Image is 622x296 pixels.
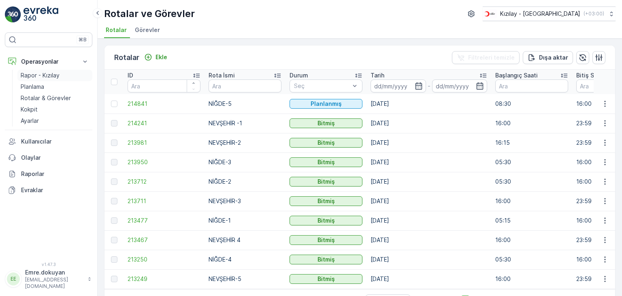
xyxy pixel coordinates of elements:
p: Emre.dokuyan [25,268,83,277]
td: NİĞDE-1 [204,211,285,230]
a: 214241 [128,119,200,127]
td: 05:30 [491,152,572,172]
a: Kokpit [17,104,92,115]
img: logo [5,6,21,23]
td: [DATE] [366,172,491,191]
p: ID [128,71,133,79]
a: Olaylar [5,150,92,166]
button: Bitmiş [290,235,362,245]
input: Ara [495,79,568,92]
p: Planlanmış [311,100,342,108]
p: Evraklar [21,186,89,194]
td: 16:00 [491,230,572,250]
a: Ayarlar [17,115,92,127]
button: Dışa aktar [523,51,573,64]
button: Ekle [141,52,170,62]
input: dd/mm/yyyy [371,79,426,92]
p: - [428,81,430,91]
td: [DATE] [366,191,491,211]
img: k%C4%B1z%C4%B1lay_D5CCths_t1JZB0k.png [483,9,497,18]
p: Bitmiş [317,255,335,264]
button: Operasyonlar [5,54,92,70]
td: 05:30 [491,172,572,191]
p: Planlama [21,83,44,91]
td: 05:15 [491,211,572,230]
button: Bitmiş [290,138,362,148]
td: NİĞDE-5 [204,94,285,114]
a: Rapor - Kızılay [17,70,92,81]
td: [DATE] [366,114,491,133]
p: Bitmiş [317,197,335,205]
button: EEEmre.dokuyan[EMAIL_ADDRESS][DOMAIN_NAME] [5,268,92,290]
p: Kullanıcılar [21,137,89,146]
button: Filtreleri temizle [452,51,520,64]
td: NİĞDE-3 [204,152,285,172]
a: 213711 [128,197,200,205]
td: 05:30 [491,250,572,269]
p: Olaylar [21,154,89,162]
p: Kokpit [21,105,38,114]
p: Raporlar [21,170,89,178]
td: NİĞDE-2 [204,172,285,191]
button: Bitmiş [290,216,362,225]
p: Kızılay - [GEOGRAPHIC_DATA] [500,10,580,18]
p: Operasyonlar [21,58,76,66]
img: logo_light-DOdMpM7g.png [23,6,58,23]
a: Rotalar & Görevler [17,92,92,104]
p: Bitmiş [317,275,335,283]
div: Toggle Row Selected [111,178,117,185]
div: Toggle Row Selected [111,101,117,107]
div: Toggle Row Selected [111,139,117,146]
span: 213950 [128,158,200,166]
div: Toggle Row Selected [111,256,117,263]
a: 213981 [128,139,200,147]
p: Filtreleri temizle [468,54,515,62]
p: Rapor - Kızılay [21,71,60,79]
div: EE [7,272,20,285]
a: 213249 [128,275,200,283]
div: Toggle Row Selected [111,237,117,243]
p: Bitmiş [317,217,335,225]
input: Ara [209,79,281,92]
td: NİĞDE-4 [204,250,285,269]
p: [EMAIL_ADDRESS][DOMAIN_NAME] [25,277,83,290]
a: 213477 [128,217,200,225]
div: Toggle Row Selected [111,276,117,282]
a: 214841 [128,100,200,108]
div: Toggle Row Selected [111,198,117,204]
a: 213712 [128,178,200,186]
td: [DATE] [366,250,491,269]
button: Bitmiş [290,157,362,167]
p: Rota İsmi [209,71,235,79]
a: Planlama [17,81,92,92]
td: NEVŞEHİR-3 [204,191,285,211]
p: Rotalar & Görevler [21,94,71,102]
span: Görevler [135,26,160,34]
div: Toggle Row Selected [111,217,117,224]
a: 213250 [128,255,200,264]
td: NEVŞEHİR-5 [204,269,285,289]
p: Tarih [371,71,384,79]
p: Bitiş Saati [576,71,605,79]
td: [DATE] [366,269,491,289]
p: ⌘B [79,36,87,43]
button: Bitmiş [290,177,362,187]
p: ( +03:00 ) [584,11,604,17]
p: Rotalar [114,52,139,63]
td: 16:00 [491,269,572,289]
td: 16:00 [491,114,572,133]
a: 213467 [128,236,200,244]
td: NEVŞEHİR-2 [204,133,285,152]
p: Bitmiş [317,139,335,147]
td: [DATE] [366,152,491,172]
input: Ara [128,79,200,92]
td: 16:15 [491,133,572,152]
span: v 1.47.3 [5,262,92,267]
